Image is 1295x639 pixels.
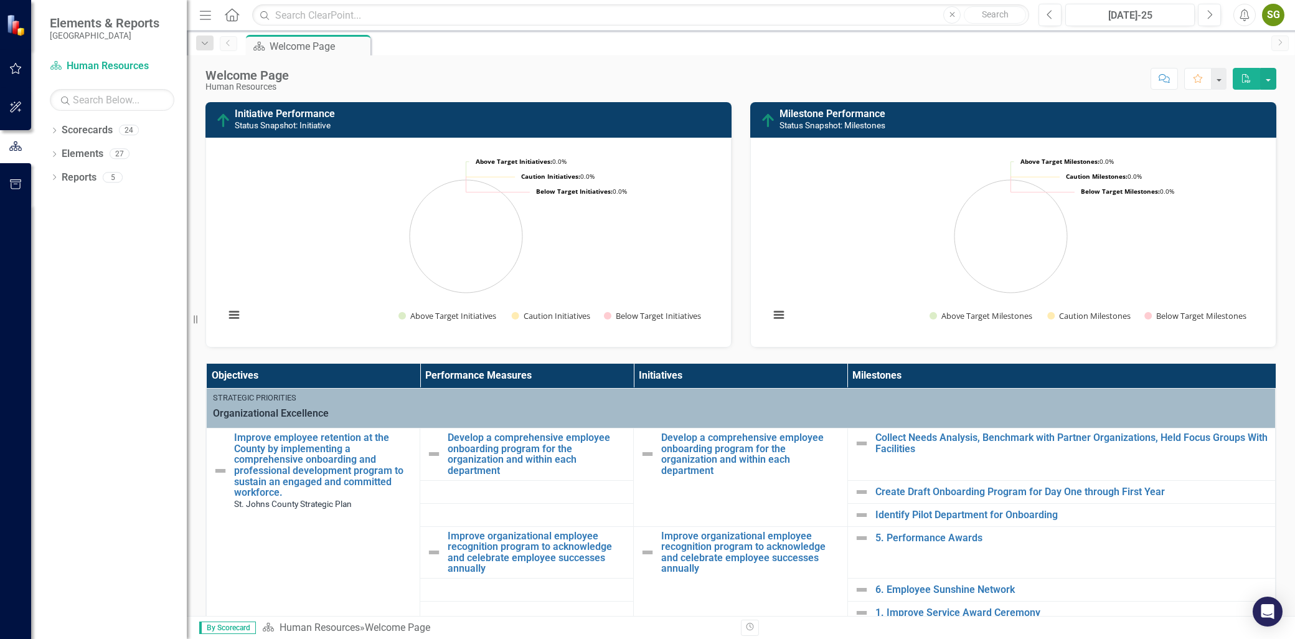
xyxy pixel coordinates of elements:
button: Show Above Target Milestones [930,311,1033,321]
text: Caution Milestones [1059,310,1131,321]
div: 5 [103,172,123,182]
tspan: Below Target Initiatives: [536,187,613,196]
div: 27 [110,149,129,159]
img: Not Defined [854,531,869,546]
input: Search Below... [50,89,174,111]
span: St. Johns County Strategic Plan [234,499,352,509]
a: Collect Needs Analysis, Benchmark with Partner Organizations, Held Focus Groups With Facilities [875,432,1269,454]
img: Not Defined [426,447,441,462]
span: Search [982,9,1009,19]
a: Human Resources [280,622,360,633]
div: 24 [119,125,139,136]
img: Not Defined [426,545,441,560]
div: Welcome Page [205,69,289,82]
div: Open Intercom Messenger [1253,597,1283,627]
td: Double-Click to Edit Right Click for Context Menu [847,428,1275,480]
tspan: Caution Milestones: [1066,172,1128,181]
img: Not Defined [854,582,869,597]
a: Scorecards [62,123,113,138]
a: 5. Performance Awards [875,532,1269,544]
div: Human Resources [205,82,289,92]
td: Double-Click to Edit Right Click for Context Menu [634,428,847,526]
img: Above Target [216,113,231,128]
text: 0.0% [536,187,627,196]
div: [DATE]-25 [1070,8,1190,23]
button: View chart menu, Chart [770,306,787,324]
img: Not Defined [854,605,869,620]
button: Show Below Target Milestones [1144,311,1247,321]
tspan: Below Target Milestones: [1081,187,1160,196]
small: [GEOGRAPHIC_DATA] [50,31,159,40]
span: Elements & Reports [50,16,159,31]
text: 0.0% [1020,157,1114,166]
a: Improve organizational employee recognition program to acknowledge and celebrate employee success... [661,531,841,574]
img: Not Defined [854,508,869,523]
img: Above Target [761,113,776,128]
td: Double-Click to Edit Right Click for Context Menu [847,578,1275,601]
div: Welcome Page [270,39,367,54]
button: Show Below Target Initiatives [604,311,702,321]
img: Not Defined [213,463,228,478]
input: Search ClearPoint... [252,4,1029,26]
a: Develop a comprehensive employee onboarding program for the organization and within each department [448,432,627,476]
small: Status Snapshot: Initiative [235,120,331,130]
text: 0.0% [1081,187,1174,196]
td: Double-Click to Edit Right Click for Context Menu [420,526,634,578]
button: Show Caution Initiatives [512,311,590,321]
img: Not Defined [854,485,869,499]
text: 0.0% [476,157,567,166]
span: By Scorecard [199,622,256,634]
a: Reports [62,171,97,185]
tspan: Caution Initiatives: [521,172,580,181]
text: 0.0% [521,172,595,181]
div: » [262,621,732,635]
a: Human Resources [50,59,174,73]
button: View chart menu, Chart [225,306,243,324]
td: Double-Click to Edit Right Click for Context Menu [847,503,1275,526]
td: Double-Click to Edit Right Click for Context Menu [847,526,1275,578]
button: SG [1262,4,1284,26]
span: Organizational Excellence [213,407,1269,421]
button: Show Above Target Initiatives [398,311,497,321]
div: Chart. Highcharts interactive chart. [219,148,718,334]
a: 1. Improve Service Award Ceremony [875,607,1269,618]
div: Strategic Priorities [213,392,1269,404]
td: Double-Click to Edit Right Click for Context Menu [847,601,1275,624]
img: Not Defined [640,545,655,560]
button: Show Caution Milestones [1047,311,1131,321]
div: Chart. Highcharts interactive chart. [763,148,1263,334]
div: Welcome Page [365,622,430,633]
img: Not Defined [640,447,655,462]
button: Search [964,6,1026,24]
button: [DATE]-25 [1065,4,1195,26]
svg: Interactive chart [219,148,713,334]
text: Above Target Milestones [941,310,1032,321]
img: ClearPoint Strategy [6,14,28,35]
svg: Interactive chart [763,148,1258,334]
tspan: Above Target Milestones: [1020,157,1100,166]
a: 6. Employee Sunshine Network [875,584,1269,595]
text: Caution Initiatives [524,310,590,321]
a: Improve organizational employee recognition program to acknowledge and celebrate employee success... [448,531,627,574]
a: Initiative Performance [235,108,335,120]
td: Double-Click to Edit Right Click for Context Menu [847,480,1275,503]
td: Double-Click to Edit Right Click for Context Menu [420,428,634,480]
a: Improve employee retention at the County by implementing a comprehensive onboarding and professio... [234,432,413,498]
text: 0.0% [1066,172,1142,181]
text: Above Target Initiatives [410,310,496,321]
a: Identify Pilot Department for Onboarding [875,509,1269,521]
tspan: Above Target Initiatives: [476,157,552,166]
small: Status Snapshot: Milestones [779,120,885,130]
img: Not Defined [854,436,869,451]
a: Milestone Performance [779,108,885,120]
text: Below Target Initiatives [616,310,701,321]
a: Elements [62,147,103,161]
a: Develop a comprehensive employee onboarding program for the organization and within each department [661,432,841,476]
a: Create Draft Onboarding Program for Day One through First Year [875,486,1269,498]
text: Below Target Milestones [1156,310,1246,321]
